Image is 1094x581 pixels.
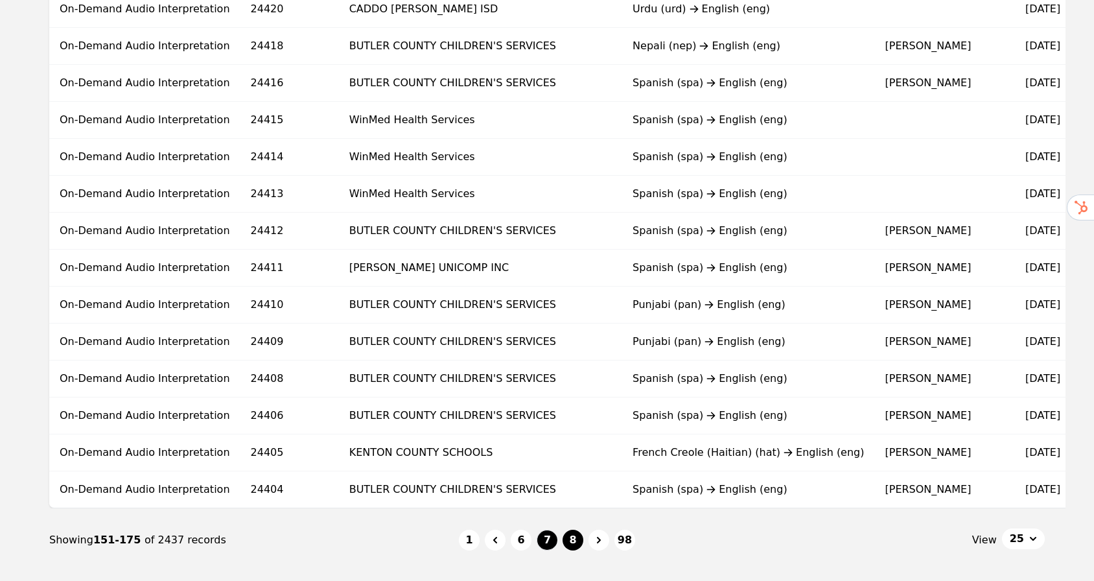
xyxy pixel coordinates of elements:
div: Spanish (spa) English (eng) [633,371,864,386]
td: 24406 [240,397,339,434]
td: [PERSON_NAME] [875,324,1016,361]
td: [PERSON_NAME] [875,434,1016,471]
div: Showing of 2437 records [49,532,459,548]
time: [DATE] [1025,3,1060,15]
td: [PERSON_NAME] [875,250,1016,287]
div: Spanish (spa) English (eng) [633,186,864,202]
td: 24414 [240,139,339,176]
td: BUTLER COUNTY CHILDREN'S SERVICES [339,213,622,250]
time: [DATE] [1025,372,1060,385]
button: 98 [614,530,635,551]
td: [PERSON_NAME] [875,213,1016,250]
time: [DATE] [1025,40,1060,52]
td: 24412 [240,213,339,250]
td: [PERSON_NAME] [875,287,1016,324]
time: [DATE] [1025,446,1060,458]
td: 24405 [240,434,339,471]
td: BUTLER COUNTY CHILDREN'S SERVICES [339,361,622,397]
td: KENTON COUNTY SCHOOLS [339,434,622,471]
td: 24408 [240,361,339,397]
td: 24416 [240,65,339,102]
td: On-Demand Audio Interpretation [49,102,240,139]
td: On-Demand Audio Interpretation [49,434,240,471]
time: [DATE] [1025,224,1060,237]
span: 25 [1010,531,1024,547]
td: [PERSON_NAME] [875,28,1016,65]
td: WinMed Health Services [339,176,622,213]
td: 24404 [240,471,339,508]
time: [DATE] [1025,150,1060,163]
td: On-Demand Audio Interpretation [49,324,240,361]
time: [DATE] [1025,187,1060,200]
div: Urdu (urd) English (eng) [633,1,864,17]
td: WinMed Health Services [339,139,622,176]
span: 151-175 [93,534,145,546]
td: [PERSON_NAME] [875,65,1016,102]
div: Spanish (spa) English (eng) [633,260,864,276]
td: 24411 [240,250,339,287]
td: On-Demand Audio Interpretation [49,250,240,287]
td: BUTLER COUNTY CHILDREN'S SERVICES [339,287,622,324]
td: BUTLER COUNTY CHILDREN'S SERVICES [339,324,622,361]
time: [DATE] [1025,77,1060,89]
span: View [972,532,997,548]
td: 24418 [240,28,339,65]
time: [DATE] [1025,409,1060,421]
button: 25 [1002,528,1045,549]
td: WinMed Health Services [339,102,622,139]
time: [DATE] [1025,113,1060,126]
button: 1 [459,530,480,551]
td: On-Demand Audio Interpretation [49,471,240,508]
td: On-Demand Audio Interpretation [49,397,240,434]
time: [DATE] [1025,483,1060,495]
td: BUTLER COUNTY CHILDREN'S SERVICES [339,28,622,65]
button: 8 [563,530,583,551]
td: On-Demand Audio Interpretation [49,65,240,102]
td: 24410 [240,287,339,324]
td: BUTLER COUNTY CHILDREN'S SERVICES [339,471,622,508]
td: On-Demand Audio Interpretation [49,287,240,324]
td: BUTLER COUNTY CHILDREN'S SERVICES [339,65,622,102]
td: On-Demand Audio Interpretation [49,28,240,65]
td: On-Demand Audio Interpretation [49,139,240,176]
time: [DATE] [1025,298,1060,311]
div: Spanish (spa) English (eng) [633,482,864,497]
td: [PERSON_NAME] [875,361,1016,397]
td: 24409 [240,324,339,361]
td: [PERSON_NAME] [875,397,1016,434]
div: Spanish (spa) English (eng) [633,75,864,91]
div: Punjabi (pan) English (eng) [633,297,864,313]
td: BUTLER COUNTY CHILDREN'S SERVICES [339,397,622,434]
td: 24415 [240,102,339,139]
div: Nepali (nep) English (eng) [633,38,864,54]
div: Punjabi (pan) English (eng) [633,334,864,350]
td: On-Demand Audio Interpretation [49,213,240,250]
div: Spanish (spa) English (eng) [633,112,864,128]
td: [PERSON_NAME] [875,471,1016,508]
time: [DATE] [1025,335,1060,348]
div: Spanish (spa) English (eng) [633,223,864,239]
td: On-Demand Audio Interpretation [49,361,240,397]
td: On-Demand Audio Interpretation [49,176,240,213]
td: 24413 [240,176,339,213]
button: 6 [511,530,531,551]
nav: Page navigation [49,508,1045,572]
div: Spanish (spa) English (eng) [633,408,864,423]
time: [DATE] [1025,261,1060,274]
div: French Creole (Haitian) (hat) English (eng) [633,445,864,460]
td: [PERSON_NAME] UNICOMP INC [339,250,622,287]
div: Spanish (spa) English (eng) [633,149,864,165]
